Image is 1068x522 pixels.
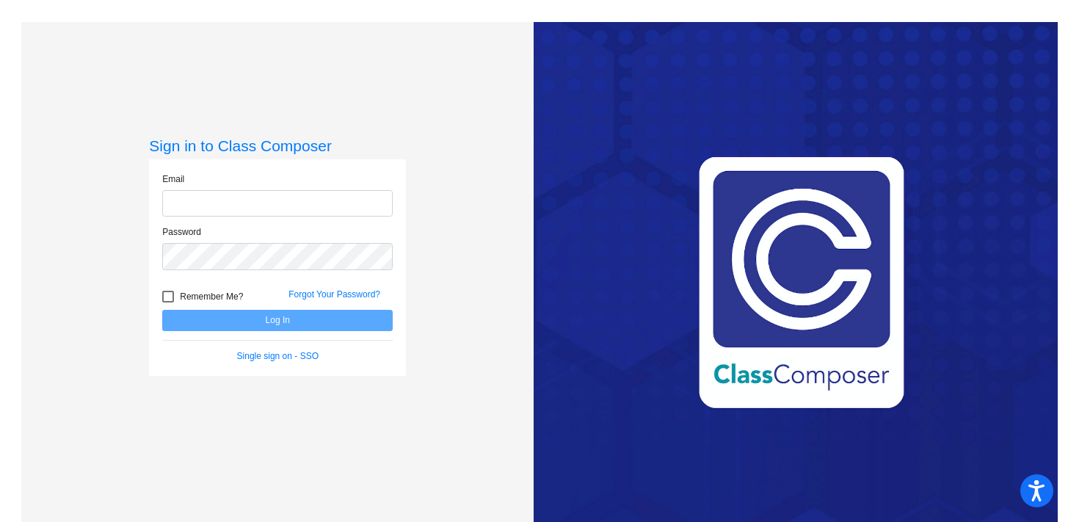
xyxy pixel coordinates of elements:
[162,173,184,186] label: Email
[162,225,201,239] label: Password
[149,137,406,155] h3: Sign in to Class Composer
[288,289,380,300] a: Forgot Your Password?
[180,288,243,305] span: Remember Me?
[162,310,393,331] button: Log In
[237,351,319,361] a: Single sign on - SSO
